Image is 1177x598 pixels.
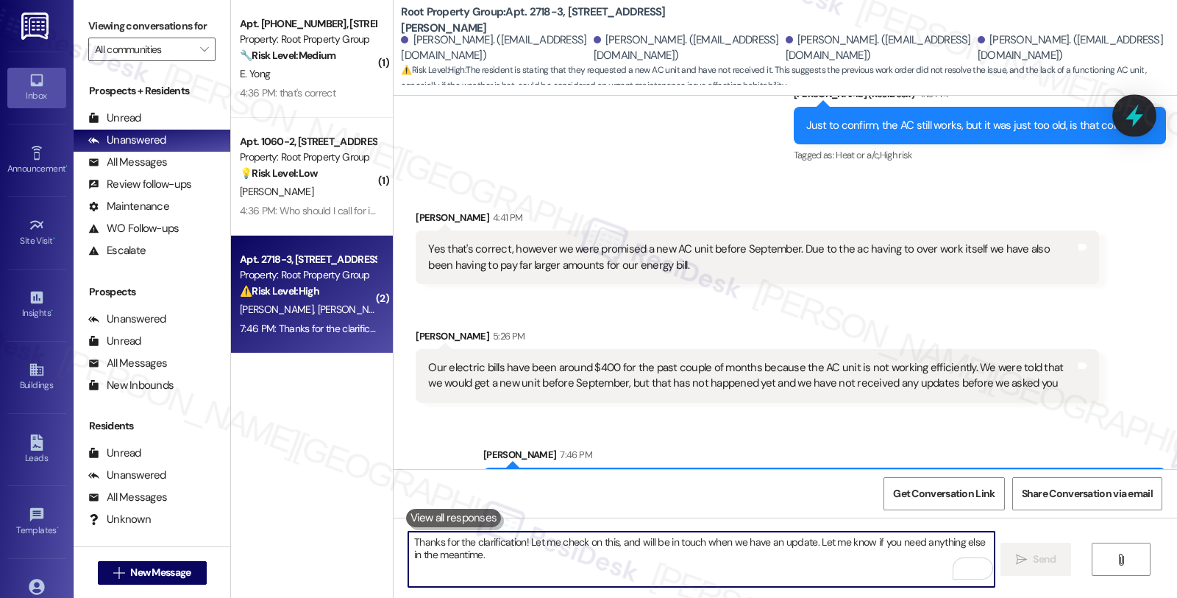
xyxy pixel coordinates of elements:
[57,523,59,533] span: •
[88,446,141,461] div: Unread
[240,86,335,99] div: 4:36 PM: that's correct
[88,177,191,192] div: Review follow-ups
[240,322,922,335] div: 7:46 PM: Thanks for the clarification! Let me check on this, and will be in touch when we have an...
[401,64,464,76] strong: ⚠️ Risk Level: High
[113,567,124,579] i: 
[88,512,151,527] div: Unknown
[88,356,167,371] div: All Messages
[7,502,66,542] a: Templates •
[318,303,396,316] span: [PERSON_NAME]
[428,242,1075,273] div: Yes that's correct, however we were promised a new AC unit before September. Due to the ac having...
[7,430,66,470] a: Leads
[53,233,55,244] span: •
[88,155,167,170] div: All Messages
[806,118,1143,133] div: Just to confirm, the AC still works, but it was just too old, is that correct?
[98,561,207,585] button: New Message
[880,149,913,161] span: High risk
[95,38,192,61] input: All communities
[836,149,879,161] span: Heat or a/c ,
[88,378,174,393] div: New Inbounds
[74,83,230,99] div: Prospects + Residents
[794,86,1167,107] div: [PERSON_NAME] (ResiDesk)
[130,565,191,580] span: New Message
[7,285,66,325] a: Insights •
[7,68,66,108] a: Inbox
[883,477,1004,510] button: Get Conversation Link
[489,210,522,225] div: 4:41 PM
[240,134,376,149] div: Apt. 1060-2, [STREET_ADDRESS]
[240,166,318,180] strong: 💡 Risk Level: Low
[240,149,376,165] div: Property: Root Property Group
[88,15,216,38] label: Viewing conversations for
[240,32,376,47] div: Property: Root Property Group
[401,4,695,36] b: Root Property Group: Apt. 2718-3, [STREET_ADDRESS][PERSON_NAME]
[978,32,1166,64] div: [PERSON_NAME]. ([EMAIL_ADDRESS][DOMAIN_NAME])
[21,13,51,40] img: ResiDesk Logo
[88,468,166,483] div: Unanswered
[401,32,589,64] div: [PERSON_NAME]. ([EMAIL_ADDRESS][DOMAIN_NAME])
[1016,554,1027,566] i: 
[893,486,995,502] span: Get Conversation Link
[88,133,166,148] div: Unanswered
[240,252,376,267] div: Apt. 2718-3, [STREET_ADDRESS][PERSON_NAME]
[1033,552,1056,567] span: Send
[428,360,1075,392] div: Our electric bills have been around $400 for the past couple of months because the AC unit is not...
[489,328,525,344] div: 5:26 PM
[240,16,376,32] div: Apt. [PHONE_NUMBER], [STREET_ADDRESS]
[74,284,230,300] div: Prospects
[556,447,591,462] div: 7:46 PM
[416,210,1098,231] div: [PERSON_NAME]
[7,357,66,397] a: Buildings
[1115,554,1126,566] i: 
[88,243,146,258] div: Escalate
[594,32,782,64] div: [PERSON_NAME]. ([EMAIL_ADDRESS][DOMAIN_NAME])
[401,63,1177,94] span: : The resident is stating that they requested a new AC unit and have not received it. This sugges...
[51,306,53,316] span: •
[240,284,319,298] strong: ⚠️ Risk Level: High
[1022,486,1153,502] span: Share Conversation via email
[88,199,169,214] div: Maintenance
[7,213,66,253] a: Site Visit •
[240,267,376,283] div: Property: Root Property Group
[240,67,270,80] span: E. Yong
[240,185,313,198] span: [PERSON_NAME]
[88,110,141,126] div: Unread
[408,532,994,587] textarea: To enrich screen reader interactions, please activate Accessibility in Grammarly extension settings
[240,303,318,316] span: [PERSON_NAME]
[200,43,208,55] i: 
[88,312,166,327] div: Unanswered
[65,161,68,172] span: •
[416,328,1098,349] div: [PERSON_NAME]
[483,447,1166,468] div: [PERSON_NAME]
[240,49,335,62] strong: 🔧 Risk Level: Medium
[786,32,974,64] div: [PERSON_NAME]. ([EMAIL_ADDRESS][DOMAIN_NAME])
[1012,477,1162,510] button: Share Conversation via email
[240,204,405,217] div: 4:36 PM: Who should I call for internet?
[794,144,1167,166] div: Tagged as:
[88,221,179,236] div: WO Follow-ups
[74,418,230,434] div: Residents
[88,490,167,505] div: All Messages
[1000,543,1072,576] button: Send
[88,334,141,349] div: Unread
